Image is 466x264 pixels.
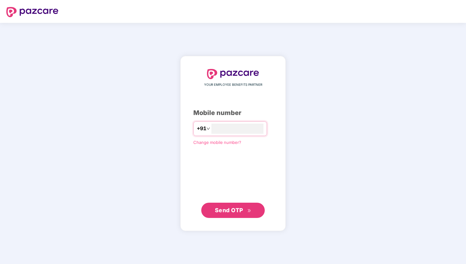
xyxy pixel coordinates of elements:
[206,127,210,131] span: down
[215,207,243,213] span: Send OTP
[204,82,262,87] span: YOUR EMPLOYEE BENEFITS PARTNER
[201,203,265,218] button: Send OTPdouble-right
[6,7,58,17] img: logo
[193,140,241,145] a: Change mobile number?
[197,125,206,132] span: +91
[193,108,273,118] div: Mobile number
[247,209,251,213] span: double-right
[207,69,259,79] img: logo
